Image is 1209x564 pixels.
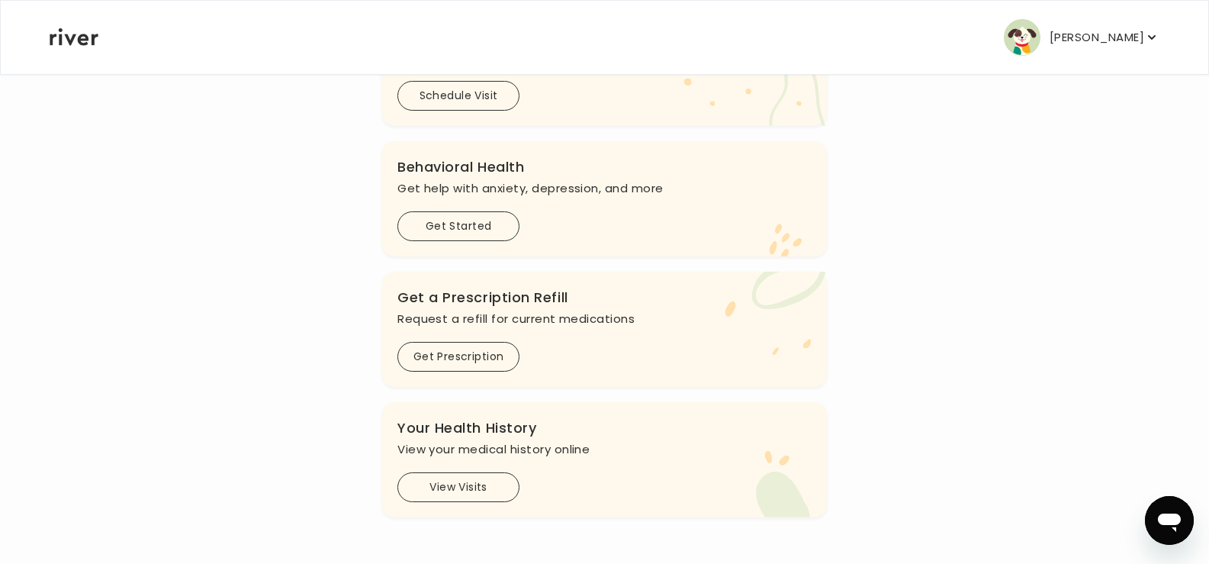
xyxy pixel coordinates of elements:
iframe: Button to launch messaging window [1145,496,1194,545]
img: user avatar [1004,19,1040,56]
button: Get Started [397,211,519,241]
button: Get Prescription [397,342,519,372]
h3: Behavioral Health [397,156,812,178]
p: [PERSON_NAME] [1050,27,1144,48]
p: Request a refill for current medications [397,308,812,330]
button: Schedule Visit [397,81,519,111]
button: user avatar[PERSON_NAME] [1004,19,1159,56]
h3: Get a Prescription Refill [397,287,812,308]
p: Get help with anxiety, depression, and more [397,178,812,199]
h3: Your Health History [397,417,812,439]
button: View Visits [397,472,519,502]
p: View your medical history online [397,439,812,460]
